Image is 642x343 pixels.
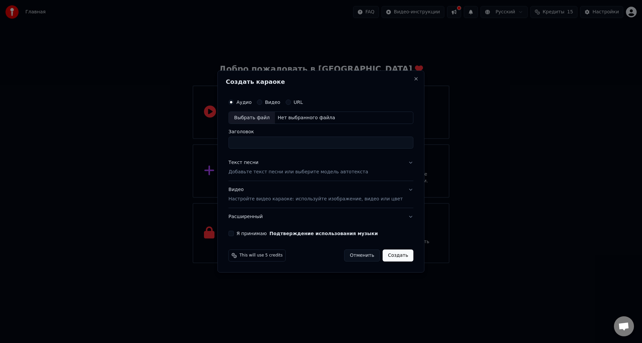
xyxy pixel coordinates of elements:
[383,249,413,262] button: Создать
[228,187,403,203] div: Видео
[228,169,368,176] p: Добавьте текст песни или выберите модель автотекста
[275,115,338,121] div: Нет выбранного файла
[228,130,413,134] label: Заголовок
[229,112,275,124] div: Выбрать файл
[265,100,280,105] label: Видео
[236,231,378,236] label: Я принимаю
[228,181,413,208] button: ВидеоНастройте видео караоке: используйте изображение, видео или цвет
[294,100,303,105] label: URL
[228,160,258,166] div: Текст песни
[239,253,283,258] span: This will use 5 credits
[270,231,378,236] button: Я принимаю
[228,196,403,202] p: Настройте видео караоке: используйте изображение, видео или цвет
[228,208,413,225] button: Расширенный
[344,249,380,262] button: Отменить
[226,79,416,85] h2: Создать караоке
[228,154,413,181] button: Текст песниДобавьте текст песни или выберите модель автотекста
[236,100,251,105] label: Аудио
